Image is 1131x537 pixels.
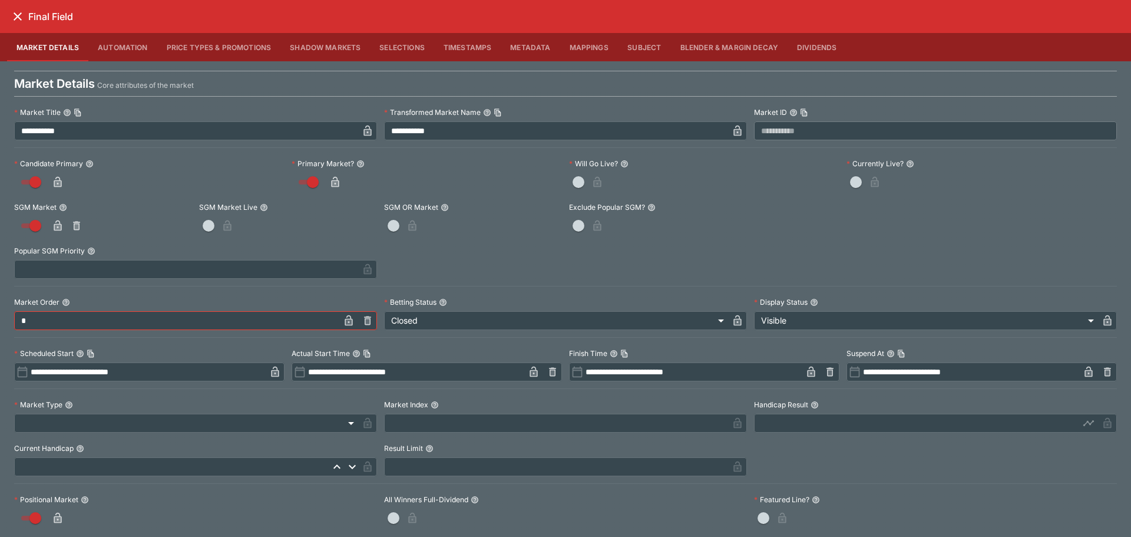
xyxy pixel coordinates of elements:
[7,33,88,61] button: Market Details
[618,33,671,61] button: Subject
[384,202,438,212] p: SGM OR Market
[810,298,818,307] button: Display Status
[14,495,78,505] p: Positional Market
[76,350,84,358] button: Scheduled StartCopy To Clipboard
[754,495,809,505] p: Featured Line?
[483,108,491,117] button: Transformed Market NameCopy To Clipboard
[494,108,502,117] button: Copy To Clipboard
[846,159,904,169] p: Currently Live?
[370,33,434,61] button: Selections
[14,246,85,256] p: Popular SGM Priority
[260,203,268,212] button: SGM Market Live
[441,203,449,212] button: SGM OR Market
[439,298,447,307] button: Betting Status
[74,108,82,117] button: Copy To Clipboard
[384,443,423,453] p: Result Limit
[431,401,439,409] button: Market Index
[610,350,618,358] button: Finish TimeCopy To Clipboard
[14,400,62,410] p: Market Type
[87,247,95,255] button: Popular SGM Priority
[671,33,788,61] button: Blender & Margin Decay
[88,33,157,61] button: Automation
[356,160,365,168] button: Primary Market?
[800,108,808,117] button: Copy To Clipboard
[384,400,428,410] p: Market Index
[425,444,434,453] button: Result Limit
[812,496,820,504] button: Featured Line?
[384,311,728,330] div: Closed
[14,443,74,453] p: Current Handicap
[434,33,501,61] button: Timestamps
[384,297,436,307] p: Betting Status
[754,311,1098,330] div: Visible
[97,80,194,91] p: Core attributes of the market
[292,348,350,358] p: Actual Start Time
[754,107,787,117] p: Market ID
[85,160,94,168] button: Candidate Primary
[363,350,371,358] button: Copy To Clipboard
[384,107,481,117] p: Transformed Market Name
[754,297,808,307] p: Display Status
[14,297,59,307] p: Market Order
[887,350,895,358] button: Suspend AtCopy To Clipboard
[14,348,74,358] p: Scheduled Start
[569,159,618,169] p: Will Go Live?
[63,108,71,117] button: Market TitleCopy To Clipboard
[569,348,607,358] p: Finish Time
[76,444,84,453] button: Current Handicap
[7,6,28,27] button: close
[352,350,361,358] button: Actual Start TimeCopy To Clipboard
[199,202,257,212] p: SGM Market Live
[906,160,914,168] button: Currently Live?
[647,203,656,212] button: Exclude Popular SGM?
[87,350,95,358] button: Copy To Clipboard
[59,203,67,212] button: SGM Market
[569,202,645,212] p: Exclude Popular SGM?
[560,33,618,61] button: Mappings
[292,159,354,169] p: Primary Market?
[897,350,905,358] button: Copy To Clipboard
[471,496,479,504] button: All Winners Full-Dividend
[157,33,281,61] button: Price Types & Promotions
[14,76,95,91] h4: Market Details
[811,401,819,409] button: Handicap Result
[754,400,808,410] p: Handicap Result
[384,495,468,505] p: All Winners Full-Dividend
[501,33,560,61] button: Metadata
[14,159,83,169] p: Candidate Primary
[280,33,370,61] button: Shadow Markets
[28,11,73,23] h6: Final Field
[788,33,846,61] button: Dividends
[620,160,629,168] button: Will Go Live?
[65,401,73,409] button: Market Type
[62,298,70,307] button: Market Order
[789,108,798,117] button: Market IDCopy To Clipboard
[14,107,61,117] p: Market Title
[14,202,57,212] p: SGM Market
[846,348,884,358] p: Suspend At
[81,496,89,504] button: Positional Market
[620,350,629,358] button: Copy To Clipboard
